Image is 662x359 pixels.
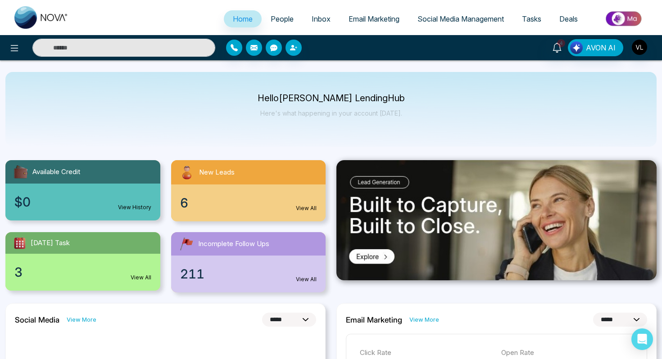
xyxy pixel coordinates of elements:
span: Deals [559,14,578,23]
span: [DATE] Task [31,238,70,248]
a: View More [409,315,439,324]
a: View More [67,315,96,324]
span: Inbox [312,14,331,23]
a: People [262,10,303,27]
img: newLeads.svg [178,164,195,181]
a: New Leads6View All [166,160,331,221]
img: Market-place.gif [591,9,657,29]
h2: Social Media [15,315,59,324]
a: Email Marketing [340,10,408,27]
img: todayTask.svg [13,236,27,250]
span: AVON AI [586,42,616,53]
a: View History [118,203,151,211]
a: 4 [546,39,568,55]
img: followUps.svg [178,236,195,252]
span: Social Media Management [417,14,504,23]
span: 6 [180,193,188,212]
a: Incomplete Follow Ups211View All [166,232,331,292]
span: 211 [180,265,204,283]
span: People [271,14,294,23]
p: Hello [PERSON_NAME] LendingHub [258,94,405,102]
h2: Email Marketing [346,315,402,324]
span: $0 [14,193,31,211]
span: Home [233,14,253,23]
img: Nova CRM Logo [14,6,68,29]
a: View All [296,275,317,283]
p: Click Rate [360,348,492,358]
a: Inbox [303,10,340,27]
span: Tasks [522,14,541,23]
span: New Leads [199,167,235,178]
img: Lead Flow [570,41,583,54]
img: availableCredit.svg [13,164,29,180]
a: Social Media Management [408,10,513,27]
div: Open Intercom Messenger [631,328,653,350]
a: Deals [550,10,587,27]
span: 3 [14,263,23,282]
a: Home [224,10,262,27]
span: Email Marketing [349,14,399,23]
span: 4 [557,39,565,47]
a: View All [131,274,151,282]
span: Available Credit [32,167,80,177]
p: Here's what happening in your account [DATE]. [258,109,405,117]
span: Incomplete Follow Ups [198,239,269,249]
img: . [336,160,657,280]
p: Open Rate [501,348,634,358]
a: View All [296,204,317,212]
button: AVON AI [568,39,623,56]
img: User Avatar [632,40,647,55]
a: Tasks [513,10,550,27]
